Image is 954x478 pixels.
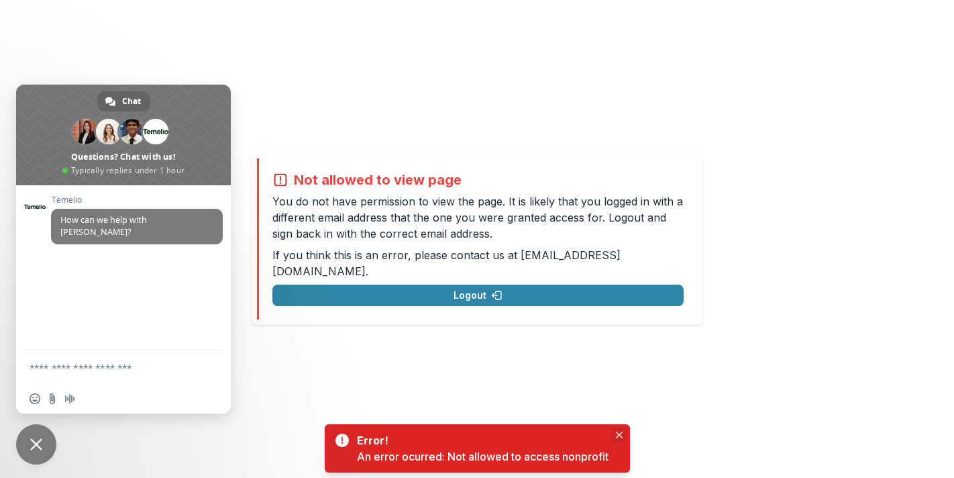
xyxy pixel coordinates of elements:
[272,285,684,306] button: Logout
[357,448,608,465] div: An error ocurred: Not allowed to access nonprofit
[97,91,150,111] div: Chat
[16,424,56,465] div: Close chat
[30,362,188,374] textarea: Compose your message...
[357,432,603,448] div: Error!
[272,193,684,242] p: You do not have permission to view the page. It is likely that you logged in with a different ema...
[64,393,75,404] span: Audio message
[122,91,141,111] span: Chat
[611,427,627,443] button: Close
[294,172,462,188] h2: Not allowed to view page
[272,247,684,279] p: If you think this is an error, please contact us at .
[60,214,147,238] span: How can we help with [PERSON_NAME]?
[30,393,40,404] span: Insert an emoji
[47,393,58,404] span: Send a file
[51,195,223,205] span: Temelio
